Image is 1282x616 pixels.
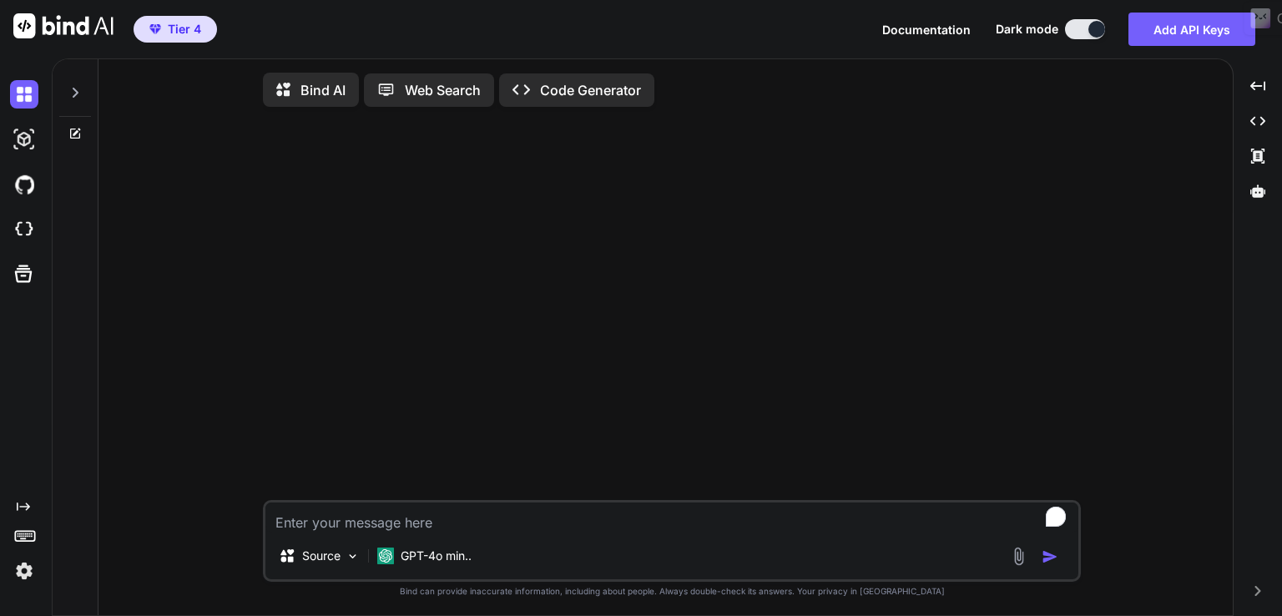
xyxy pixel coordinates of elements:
img: icon [1042,548,1058,565]
p: Code Generator [540,80,641,100]
p: Bind AI [300,80,346,100]
img: Pick Models [346,549,360,563]
button: premiumTier 4 [134,16,217,43]
p: Web Search [405,80,481,100]
img: GPT-4o mini [377,548,394,564]
p: Bind can provide inaccurate information, including about people. Always double-check its answers.... [263,585,1081,598]
span: Tier 4 [168,21,201,38]
span: Dark mode [996,21,1058,38]
img: premium [149,24,161,34]
img: cloudideIcon [10,215,38,244]
img: Bind AI [13,13,114,38]
p: GPT-4o min.. [401,548,472,564]
img: githubDark [10,170,38,199]
img: darkAi-studio [10,125,38,154]
span: Documentation [882,23,971,37]
button: Add API Keys [1128,13,1255,46]
textarea: To enrich screen reader interactions, please activate Accessibility in Grammarly extension settings [265,502,1078,533]
button: Documentation [882,21,971,38]
p: Source [302,548,341,564]
img: darkChat [10,80,38,109]
img: settings [10,557,38,585]
img: attachment [1009,547,1028,566]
